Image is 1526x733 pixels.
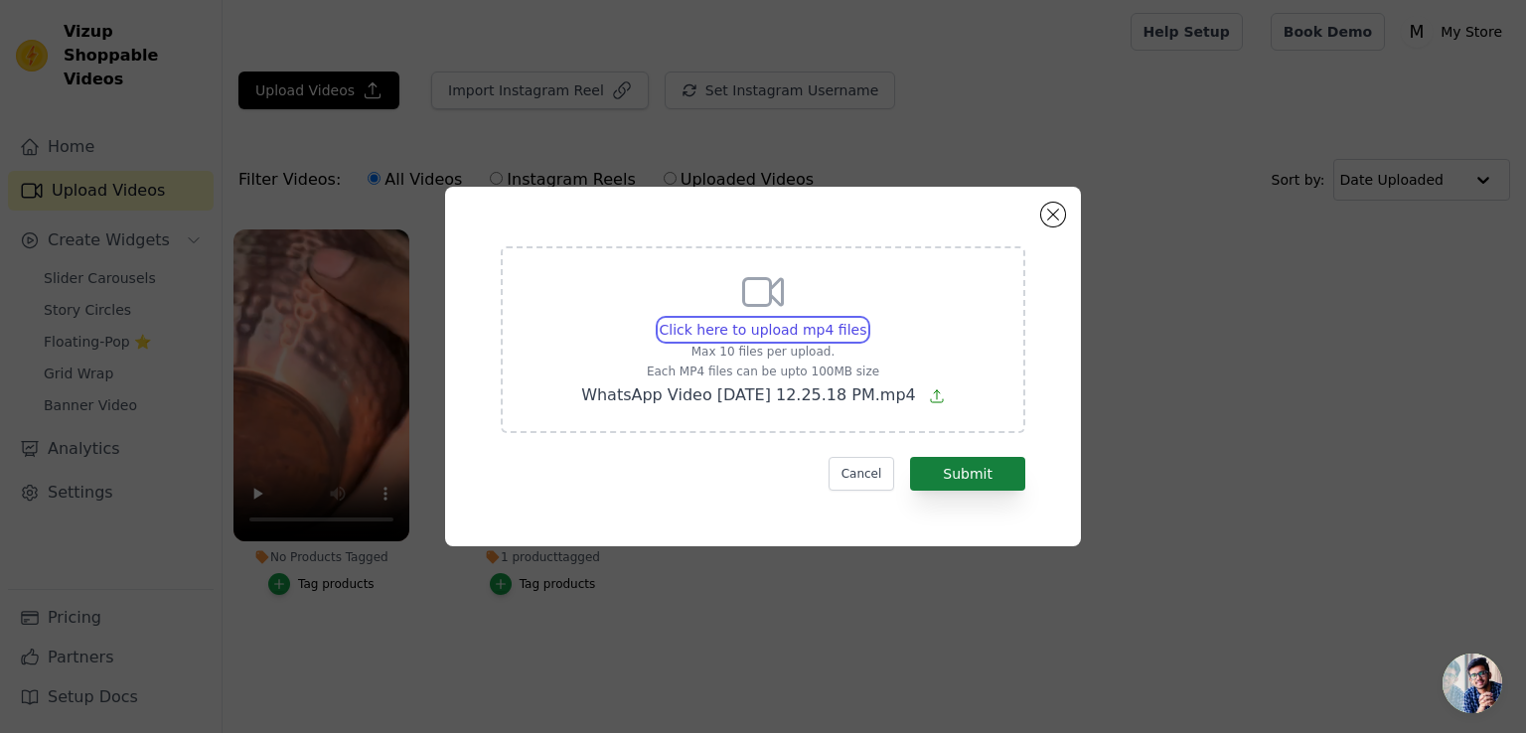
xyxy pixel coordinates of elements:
p: Max 10 files per upload. [581,344,945,360]
button: Cancel [829,457,895,491]
div: Open chat [1443,654,1502,713]
p: Each MP4 files can be upto 100MB size [581,364,945,379]
button: Submit [910,457,1025,491]
span: WhatsApp Video [DATE] 12.25.18 PM.mp4 [581,385,916,404]
span: Click here to upload mp4 files [660,322,867,338]
button: Close modal [1041,203,1065,226]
